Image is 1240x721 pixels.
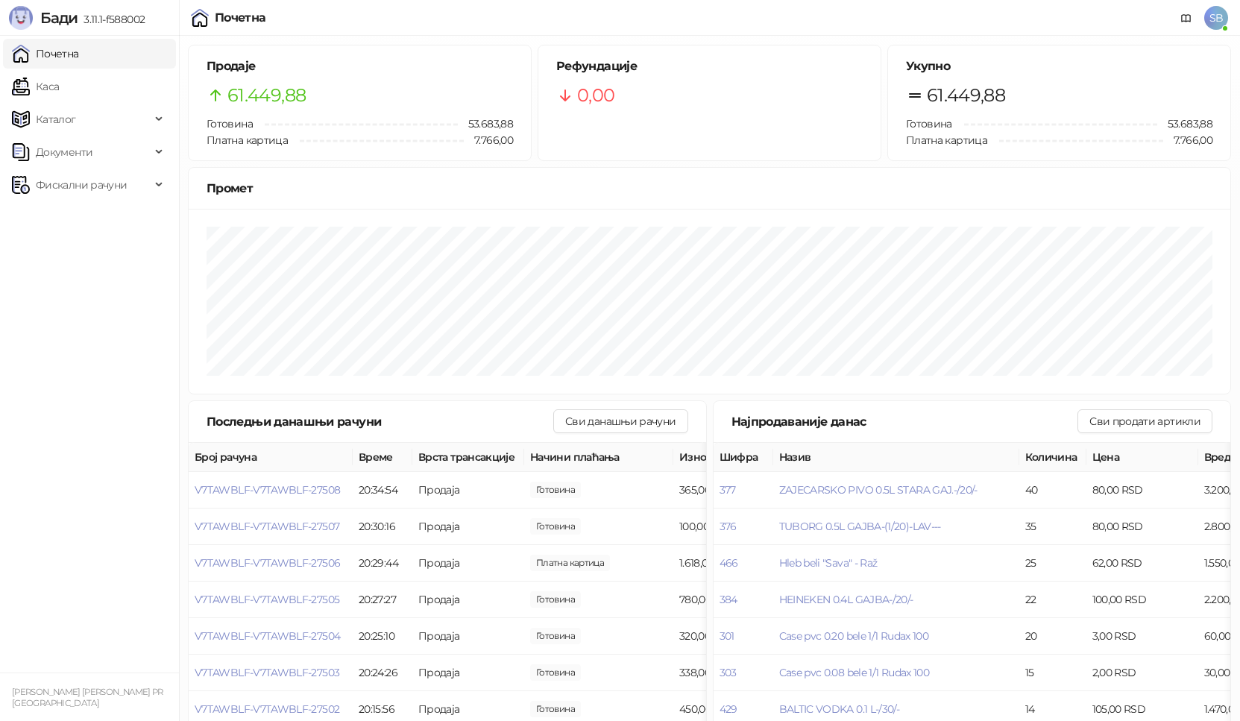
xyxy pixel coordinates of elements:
[553,409,687,433] button: Сви данашњи рачуни
[195,702,339,716] button: V7TAWBLF-V7TAWBLF-27502
[779,666,930,679] button: Case pvc 0.08 bele 1/1 Rudax 100
[720,520,737,533] button: 376
[195,520,339,533] button: V7TAWBLF-V7TAWBLF-27507
[1163,132,1212,148] span: 7.766,00
[195,666,339,679] button: V7TAWBLF-V7TAWBLF-27503
[773,443,1019,472] th: Назив
[36,170,127,200] span: Фискални рачуни
[1019,618,1086,655] td: 20
[1204,6,1228,30] span: SB
[412,582,524,618] td: Продаја
[412,509,524,545] td: Продаја
[189,443,353,472] th: Број рачуна
[412,545,524,582] td: Продаја
[353,655,412,691] td: 20:24:26
[207,133,288,147] span: Платна картица
[731,412,1078,431] div: Најпродаваније данас
[673,509,785,545] td: 100,00 RSD
[530,518,581,535] span: 100,00
[720,483,736,497] button: 377
[1019,545,1086,582] td: 25
[353,509,412,545] td: 20:30:16
[530,628,581,644] span: 320,00
[207,179,1212,198] div: Промет
[720,666,737,679] button: 303
[530,482,581,498] span: 365,00
[673,582,785,618] td: 780,00 RSD
[1086,443,1198,472] th: Цена
[720,556,738,570] button: 466
[673,443,785,472] th: Износ
[530,591,581,608] span: 780,00
[779,520,941,533] span: TUBORG 0.5L GAJBA-(1/20)-LAV---
[530,555,610,571] span: 1.618,00
[927,81,1005,110] span: 61.449,88
[1086,618,1198,655] td: 3,00 RSD
[714,443,773,472] th: Шифра
[779,702,900,716] button: BALTIC VODKA 0.1 L-/30/-
[1157,116,1212,132] span: 53.683,88
[720,702,737,716] button: 429
[412,618,524,655] td: Продаја
[577,81,614,110] span: 0,00
[412,443,524,472] th: Врста трансакције
[353,545,412,582] td: 20:29:44
[464,132,513,148] span: 7.766,00
[207,117,253,130] span: Готовина
[9,6,33,30] img: Logo
[524,443,673,472] th: Начини плаћања
[12,39,79,69] a: Почетна
[207,412,553,431] div: Последњи данашњи рачуни
[40,9,78,27] span: Бади
[906,117,952,130] span: Готовина
[353,472,412,509] td: 20:34:54
[353,443,412,472] th: Време
[353,618,412,655] td: 20:25:10
[1086,582,1198,618] td: 100,00 RSD
[195,593,339,606] button: V7TAWBLF-V7TAWBLF-27505
[1086,472,1198,509] td: 80,00 RSD
[556,57,863,75] h5: Рефундације
[227,81,306,110] span: 61.449,88
[673,618,785,655] td: 320,00 RSD
[1086,509,1198,545] td: 80,00 RSD
[12,72,59,101] a: Каса
[1086,545,1198,582] td: 62,00 RSD
[1019,655,1086,691] td: 15
[906,57,1212,75] h5: Укупно
[1019,472,1086,509] td: 40
[353,582,412,618] td: 20:27:27
[720,629,734,643] button: 301
[779,593,913,606] button: HEINEKEN 0.4L GAJBA-/20/-
[779,483,978,497] button: ZAJECARSKO PIVO 0.5L STARA GAJ.-/20/-
[1019,509,1086,545] td: 35
[458,116,513,132] span: 53.683,88
[673,545,785,582] td: 1.618,00 RSD
[412,655,524,691] td: Продаја
[195,556,340,570] button: V7TAWBLF-V7TAWBLF-27506
[673,472,785,509] td: 365,00 RSD
[195,483,340,497] button: V7TAWBLF-V7TAWBLF-27508
[779,629,929,643] button: Case pvc 0.20 bele 1/1 Rudax 100
[530,664,581,681] span: 338,00
[673,655,785,691] td: 338,00 RSD
[1077,409,1212,433] button: Сви продати артикли
[207,57,513,75] h5: Продаје
[779,556,878,570] button: Hleb beli "Sava" - Raž
[195,629,340,643] button: V7TAWBLF-V7TAWBLF-27504
[412,472,524,509] td: Продаја
[78,13,145,26] span: 3.11.1-f588002
[906,133,987,147] span: Платна картица
[215,12,266,24] div: Почетна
